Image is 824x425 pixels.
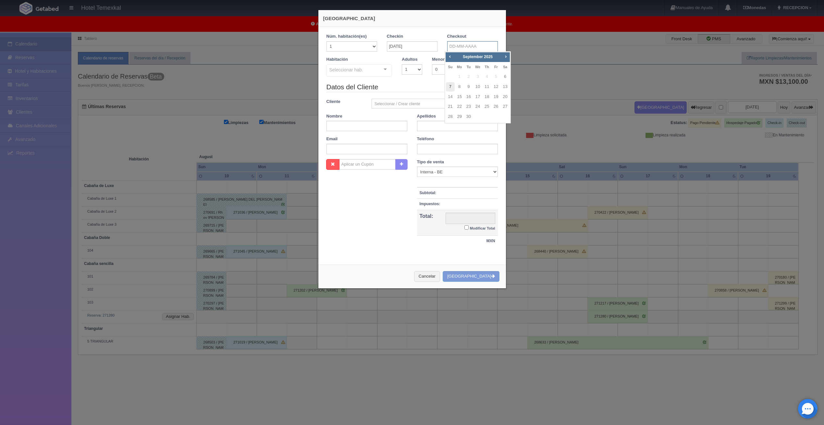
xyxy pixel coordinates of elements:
small: Modificar Total [470,226,495,230]
label: Teléfono [417,136,434,142]
a: 8 [455,82,464,92]
h4: [GEOGRAPHIC_DATA] [323,15,501,22]
th: Subtotal: [417,187,443,199]
span: Sunday [448,65,453,69]
span: Thursday [485,65,489,69]
label: Email [326,136,338,142]
label: Apellidos [417,113,436,119]
a: 23 [464,102,473,111]
span: 1 [455,72,464,81]
label: Checkout [447,33,466,40]
a: 11 [483,82,491,92]
legend: Datos del Cliente [326,82,498,92]
a: 25 [483,102,491,111]
span: Seleccionar / Crear cliente [375,99,489,109]
input: Modificar Total [464,225,469,230]
a: 16 [464,92,473,102]
th: Total: [417,210,443,236]
a: 22 [455,102,464,111]
label: Nombre [326,113,342,119]
span: Prev [447,54,452,59]
span: Friday [494,65,498,69]
label: Menores [432,56,449,63]
span: Next [503,54,508,59]
a: 7 [446,82,454,92]
a: 26 [492,102,500,111]
input: DD-MM-AAAA [447,41,498,52]
a: 30 [464,112,473,121]
input: Aplicar un Cupón [339,159,396,169]
a: 29 [455,112,464,121]
a: 19 [492,92,500,102]
strong: MXN [486,239,495,243]
label: Habitación [326,56,348,63]
a: 24 [473,102,482,111]
span: Wednesday [475,65,480,69]
span: 2025 [484,55,493,59]
a: 15 [455,92,464,102]
a: 28 [446,112,454,121]
label: Adultos [402,56,417,63]
button: Cancelar [414,271,440,282]
span: 2 [464,72,473,81]
a: 21 [446,102,454,111]
input: DD-MM-AAAA [387,41,437,52]
a: 10 [473,82,482,92]
span: Monday [457,65,462,69]
label: Tipo de venta [417,159,444,165]
label: Cliente [322,99,367,105]
a: 13 [501,82,509,92]
span: Seleccionar hab. [329,66,363,73]
span: September [463,55,483,59]
a: 14 [446,92,454,102]
a: 9 [464,82,473,92]
a: Prev [446,53,453,60]
th: Impuestos: [417,199,443,210]
a: 6 [501,72,509,81]
span: Saturday [503,65,507,69]
label: Núm. habitación(es) [326,33,367,40]
a: 12 [492,82,500,92]
a: 18 [483,92,491,102]
a: Seleccionar / Crear cliente [372,99,498,108]
a: 20 [501,92,509,102]
span: 5 [492,72,500,81]
label: Checkin [387,33,403,40]
span: 4 [483,72,491,81]
a: Next [502,53,509,60]
span: 3 [473,72,482,81]
a: 17 [473,92,482,102]
span: Tuesday [467,65,471,69]
a: 27 [501,102,509,111]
